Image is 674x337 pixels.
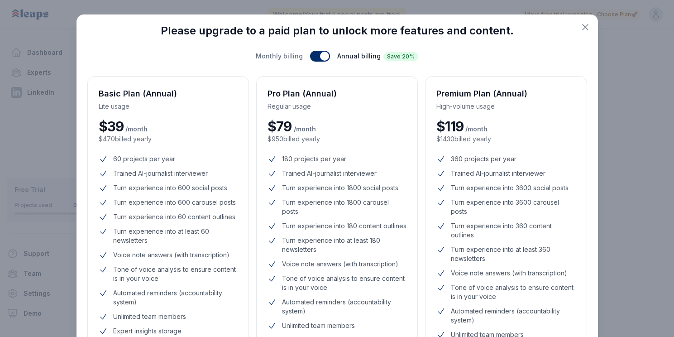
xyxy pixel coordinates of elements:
[337,52,418,61] span: Annual billing
[99,135,238,144] p: $ 470 billed yearly
[282,260,398,269] span: Voice note answers (with transcription)
[256,52,303,61] span: Monthly billing
[451,154,516,164] span: 360 projects per year
[99,118,124,135] span: $ 39
[294,125,316,134] span: / month
[436,118,464,135] span: $ 119
[125,125,148,134] span: / month
[451,269,567,278] span: Voice note answers (with transcription)
[113,312,186,321] span: Unlimited team members
[113,265,238,283] span: Tone of voice analysis to ensure content is in your voice
[113,183,227,193] span: Turn experience into 600 social posts
[451,307,575,325] span: Automated reminders (accountability system)
[268,135,406,144] p: $ 950 billed yearly
[282,154,346,164] span: 180 projects per year
[268,102,406,111] p: Regular usage
[451,283,575,301] span: Tone of voice analysis to ensure content is in your voice
[113,212,235,221] span: Turn experience into 60 content outlines
[113,154,175,164] span: 60 projects per year
[113,169,208,178] span: Trained AI-journalist interviewer
[436,87,575,100] h3: Premium Plan (Annual)
[113,327,182,336] span: Expert insights storage
[99,87,238,100] h3: Basic Plan (Annual)
[113,289,238,307] span: Automated reminders (accountability system)
[451,169,545,178] span: Trained AI-journalist interviewer
[282,198,406,216] span: Turn experience into 1800 carousel posts
[113,250,229,260] span: Voice note answers (with transcription)
[451,221,575,240] span: Turn experience into 360 content outlines
[282,274,406,292] span: Tone of voice analysis to ensure content is in your voice
[282,298,406,316] span: Automated reminders (accountability system)
[282,183,398,193] span: Turn experience into 1800 social posts
[282,169,377,178] span: Trained AI-journalist interviewer
[451,183,569,193] span: Turn experience into 3600 social posts
[268,87,406,100] h3: Pro Plan (Annual)
[282,221,406,231] span: Turn experience into 180 content outlines
[436,102,575,111] p: High-volume usage
[87,25,587,36] h3: Please upgrade to a paid plan to unlock more features and content.
[436,135,575,144] p: $ 1430 billed yearly
[451,198,575,216] span: Turn experience into 3600 carousel posts
[113,227,238,245] span: Turn experience into at least 60 newsletters
[282,321,355,330] span: Unlimited team members
[113,198,236,207] span: Turn experience into 600 carousel posts
[282,236,406,254] span: Turn experience into at least 180 newsletters
[383,52,418,61] span: Save 20%
[465,125,488,134] span: / month
[268,118,292,135] span: $ 79
[451,245,575,263] span: Turn experience into at least 360 newsletters
[99,102,238,111] p: Lite usage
